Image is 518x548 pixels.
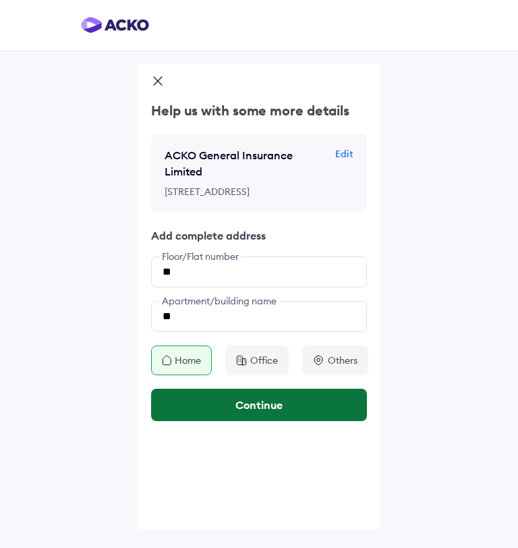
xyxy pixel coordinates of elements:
p: Office [250,354,278,367]
p: [STREET_ADDRESS] [165,185,333,198]
button: Continue [151,389,367,421]
p: Help us with some more details [151,101,367,120]
p: ACKO General Insurance Limited [165,147,322,180]
p: Home [175,354,201,367]
p: Others [328,354,357,367]
img: horizontal-gradient.png [81,17,149,33]
p: Add complete address [151,228,367,243]
p: Edit [335,147,353,161]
